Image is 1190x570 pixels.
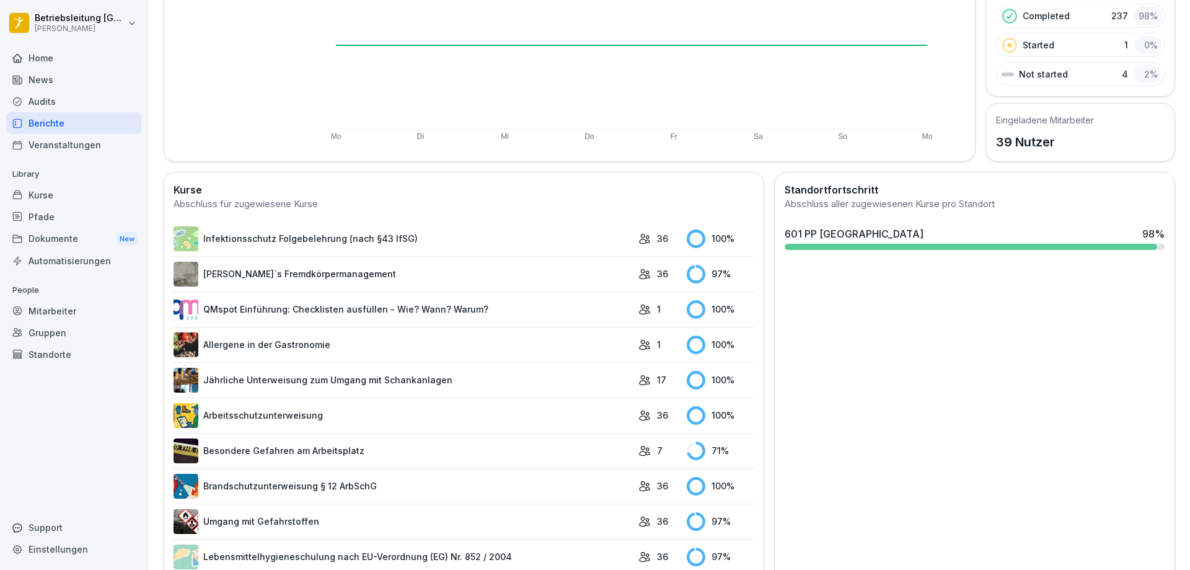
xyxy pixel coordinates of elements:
[501,132,509,141] text: Mi
[687,512,754,531] div: 97 %
[687,442,754,460] div: 71 %
[1111,9,1128,22] p: 237
[754,132,763,141] text: Sa
[1023,38,1054,51] p: Started
[417,132,424,141] text: Di
[6,538,141,560] a: Einstellungen
[6,322,141,344] a: Gruppen
[785,182,1165,197] h2: Standortfortschritt
[174,226,632,251] a: Infektionsschutz Folgebelehrung (nach §43 IfSG)
[1124,38,1128,51] p: 1
[6,228,141,251] div: Dokumente
[6,300,141,322] a: Mitarbeiter
[174,182,754,197] h2: Kurse
[1122,68,1128,81] p: 4
[6,344,141,365] a: Standorte
[657,338,661,351] p: 1
[174,474,632,499] a: Brandschutzunterweisung § 12 ArbSchG
[1023,9,1070,22] p: Completed
[174,226,198,251] img: tgff07aey9ahi6f4hltuk21p.png
[996,133,1094,151] p: 39 Nutzer
[657,479,668,492] p: 36
[780,221,1170,255] a: 601 PP [GEOGRAPHIC_DATA]98%
[657,409,668,422] p: 36
[6,91,141,112] a: Audits
[174,297,632,322] a: QMspot Einführung: Checklisten ausfüllen - Wie? Wann? Warum?
[657,232,668,245] p: 36
[174,368,198,393] img: etou62n52bjq4b8bjpe35whp.png
[687,336,754,354] div: 100 %
[657,373,666,386] p: 17
[174,332,198,357] img: gsgognukgwbtoe3cnlsjjbmw.png
[174,545,198,569] img: gxsnf7ygjsfsmxd96jxi4ufn.png
[6,280,141,300] p: People
[6,134,141,156] a: Veranstaltungen
[174,545,632,569] a: Lebensmittelhygieneschulung nach EU-Verordnung (EG) Nr. 852 / 2004
[657,444,663,457] p: 7
[6,47,141,69] a: Home
[657,515,668,528] p: 36
[687,265,754,283] div: 97 %
[584,132,594,141] text: Do
[687,406,754,425] div: 100 %
[1134,36,1161,54] div: 0 %
[657,550,668,563] p: 36
[174,439,198,463] img: zq4t51x0wy87l3xh8s87q7rq.png
[174,297,198,322] img: rsy9vu330m0sw5op77geq2rv.png
[996,114,1094,127] h5: Eingeladene Mitarbeiter
[687,371,754,390] div: 100 %
[687,300,754,319] div: 100 %
[1142,226,1165,241] div: 98 %
[1134,65,1161,83] div: 2 %
[6,517,141,538] div: Support
[687,229,754,248] div: 100 %
[6,228,141,251] a: DokumenteNew
[785,226,923,241] div: 601 PP [GEOGRAPHIC_DATA]
[35,24,125,33] p: [PERSON_NAME]
[174,474,198,499] img: b0iy7e1gfawqjs4nezxuanzk.png
[670,132,677,141] text: Fr
[174,368,632,393] a: Jährliche Unterweisung zum Umgang mit Schankanlagen
[922,132,933,141] text: Mo
[6,250,141,272] a: Automatisierungen
[657,267,668,280] p: 36
[687,477,754,496] div: 100 %
[6,69,141,91] a: News
[117,232,138,246] div: New
[174,332,632,357] a: Allergene in der Gastronomie
[174,403,632,428] a: Arbeitsschutzunterweisung
[174,509,632,534] a: Umgang mit Gefahrstoffen
[1019,68,1068,81] p: Not started
[687,548,754,566] div: 97 %
[6,184,141,206] a: Kurse
[174,509,198,534] img: ro33qf0i8ndaw7nkfv0stvse.png
[6,112,141,134] a: Berichte
[838,132,847,141] text: So
[174,262,632,287] a: [PERSON_NAME]`s Fremdkörpermanagement
[6,206,141,228] a: Pfade
[174,403,198,428] img: bgsrfyvhdm6180ponve2jajk.png
[174,262,198,287] img: ltafy9a5l7o16y10mkzj65ij.png
[174,439,632,463] a: Besondere Gefahren am Arbeitsplatz
[1134,7,1161,25] div: 98 %
[331,132,342,141] text: Mo
[35,13,125,24] p: Betriebsleitung [GEOGRAPHIC_DATA]
[785,197,1165,212] div: Abschluss aller zugewiesenen Kurse pro Standort
[174,197,754,212] div: Abschluss für zugewiesene Kurse
[657,303,661,316] p: 1
[6,164,141,184] p: Library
